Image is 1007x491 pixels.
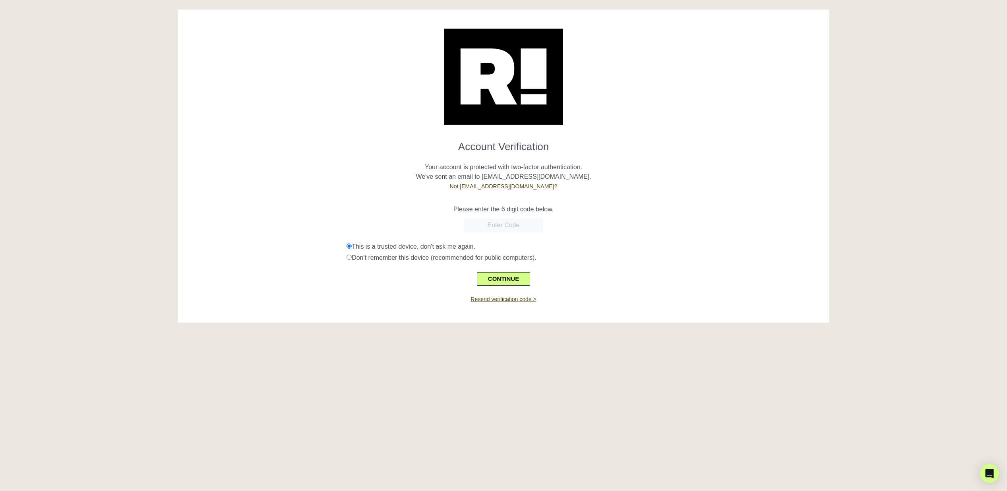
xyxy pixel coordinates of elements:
h1: Account Verification [184,134,823,153]
input: Enter Code [464,218,543,232]
div: This is a trusted device, don't ask me again. [347,242,823,251]
div: Don't remember this device (recommended for public computers). [347,253,823,263]
p: Please enter the 6 digit code below. [184,205,823,214]
button: CONTINUE [477,272,530,286]
p: Your account is protected with two-factor authentication. We've sent an email to [EMAIL_ADDRESS][... [184,153,823,191]
div: Open Intercom Messenger [980,464,999,483]
a: Not [EMAIL_ADDRESS][DOMAIN_NAME]? [450,183,558,189]
a: Resend verification code > [471,296,536,302]
img: Retention.com [444,29,563,125]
